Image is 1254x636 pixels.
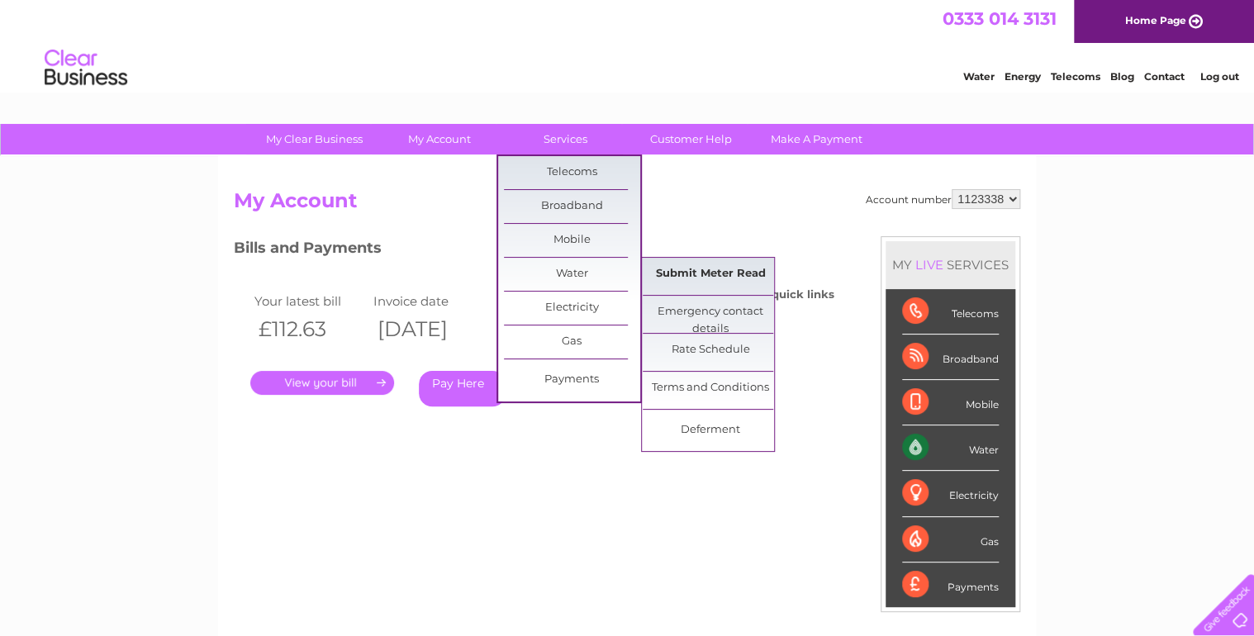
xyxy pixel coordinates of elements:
[902,517,999,562] div: Gas
[1051,70,1100,83] a: Telecoms
[504,156,640,189] a: Telecoms
[643,334,779,367] a: Rate Schedule
[1005,70,1041,83] a: Energy
[369,312,488,346] th: [DATE]
[902,471,999,516] div: Electricity
[369,290,488,312] td: Invoice date
[234,236,834,265] h3: Bills and Payments
[963,70,995,83] a: Water
[1199,70,1238,83] a: Log out
[643,372,779,405] a: Terms and Conditions
[250,290,369,312] td: Your latest bill
[246,124,382,154] a: My Clear Business
[504,325,640,358] a: Gas
[943,8,1057,29] a: 0333 014 3131
[748,124,885,154] a: Make A Payment
[643,296,779,329] a: Emergency contact details
[234,189,1020,221] h2: My Account
[1110,70,1134,83] a: Blog
[250,371,394,395] a: .
[866,189,1020,209] div: Account number
[419,371,506,406] a: Pay Here
[504,258,640,291] a: Water
[504,224,640,257] a: Mobile
[902,289,999,335] div: Telecoms
[44,43,128,93] img: logo.png
[643,414,779,447] a: Deferment
[238,9,1019,80] div: Clear Business is a trading name of Verastar Limited (registered in [GEOGRAPHIC_DATA] No. 3667643...
[504,190,640,223] a: Broadband
[1144,70,1185,83] a: Contact
[886,241,1015,288] div: MY SERVICES
[250,312,369,346] th: £112.63
[902,335,999,380] div: Broadband
[902,425,999,471] div: Water
[504,363,640,396] a: Payments
[623,124,759,154] a: Customer Help
[912,257,947,273] div: LIVE
[902,562,999,607] div: Payments
[504,292,640,325] a: Electricity
[902,380,999,425] div: Mobile
[643,258,779,291] a: Submit Meter Read
[372,124,508,154] a: My Account
[497,124,634,154] a: Services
